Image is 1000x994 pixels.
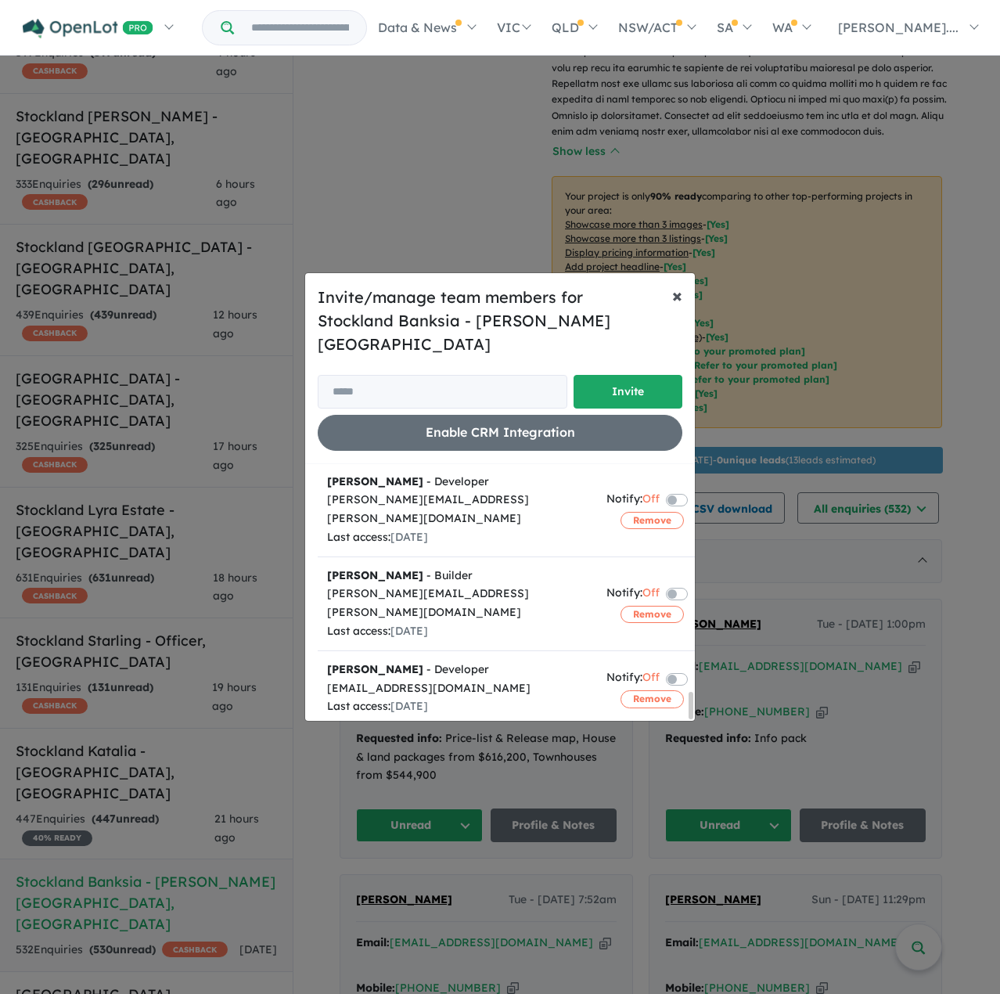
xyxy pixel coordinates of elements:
[838,20,959,35] span: [PERSON_NAME]....
[606,490,660,511] div: Notify:
[237,11,363,45] input: Try estate name, suburb, builder or developer
[327,528,588,547] div: Last access:
[327,662,423,676] strong: [PERSON_NAME]
[327,697,588,716] div: Last access:
[574,375,682,409] button: Invite
[642,490,660,511] span: Off
[327,585,588,622] div: [PERSON_NAME][EMAIL_ADDRESS][PERSON_NAME][DOMAIN_NAME]
[642,668,660,690] span: Off
[318,286,682,356] h5: Invite/manage team members for Stockland Banksia - [PERSON_NAME][GEOGRAPHIC_DATA]
[327,491,588,528] div: [PERSON_NAME][EMAIL_ADDRESS][PERSON_NAME][DOMAIN_NAME]
[621,512,684,529] button: Remove
[327,567,588,585] div: - Builder
[390,699,428,713] span: [DATE]
[606,668,660,690] div: Notify:
[327,679,588,698] div: [EMAIL_ADDRESS][DOMAIN_NAME]
[327,622,588,641] div: Last access:
[390,530,428,544] span: [DATE]
[672,283,682,307] span: ×
[621,690,684,708] button: Remove
[621,606,684,623] button: Remove
[327,568,423,582] strong: [PERSON_NAME]
[327,661,588,679] div: - Developer
[390,624,428,638] span: [DATE]
[327,474,423,488] strong: [PERSON_NAME]
[318,415,682,450] button: Enable CRM Integration
[642,584,660,605] span: Off
[327,473,588,492] div: - Developer
[606,584,660,605] div: Notify:
[23,19,153,38] img: Openlot PRO Logo White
